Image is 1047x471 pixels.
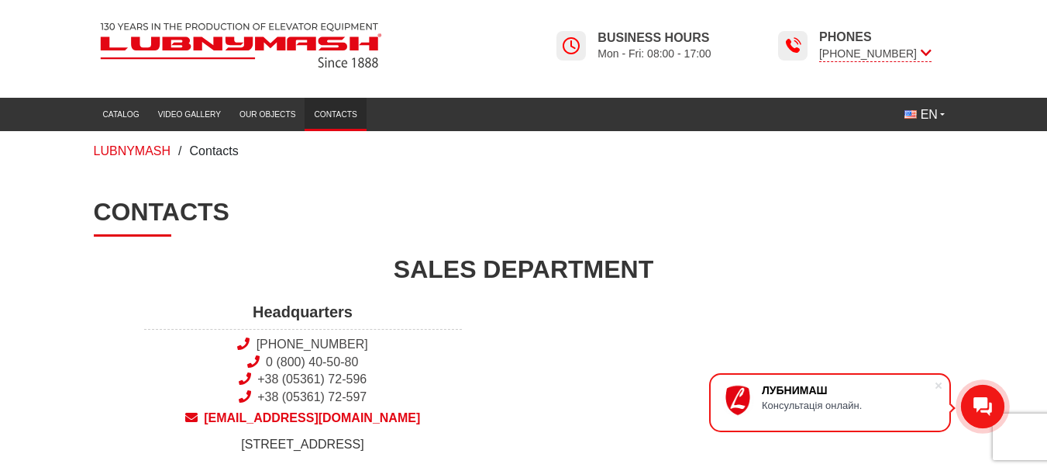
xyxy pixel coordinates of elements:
[257,390,367,403] a: +38 (05361) 72-597
[819,46,932,62] span: [PHONE_NUMBER]
[94,197,954,236] h1: Contacts
[762,400,934,411] div: Консультація онлайн.
[144,410,462,427] a: [EMAIL_ADDRESS][DOMAIN_NAME]
[257,372,367,386] a: +38 (05361) 72-596
[94,252,954,287] div: SALES DEPARTMENT
[895,102,954,128] button: EN
[598,29,711,47] span: Business hours
[149,102,230,127] a: Video gallery
[190,144,239,158] span: Contacts
[598,47,711,61] span: Mon - Fri: 08:00 - 17:00
[144,436,462,453] span: [STREET_ADDRESS]
[784,36,802,55] img: Lubnymash time icon
[178,144,181,158] span: /
[94,144,171,158] a: LUBNYMASH
[94,102,149,127] a: Catalog
[266,355,358,369] a: 0 (800) 40-50-80
[921,106,938,123] span: EN
[819,29,932,46] span: Phones
[904,110,917,119] img: English
[562,36,580,55] img: Lubnymash time icon
[94,16,388,74] img: Lubnymash
[144,301,462,330] span: Headquarters
[257,338,368,351] a: [PHONE_NUMBER]
[230,102,305,127] a: Our objects
[305,102,366,127] a: Contacts
[762,384,934,397] div: ЛУБНИМАШ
